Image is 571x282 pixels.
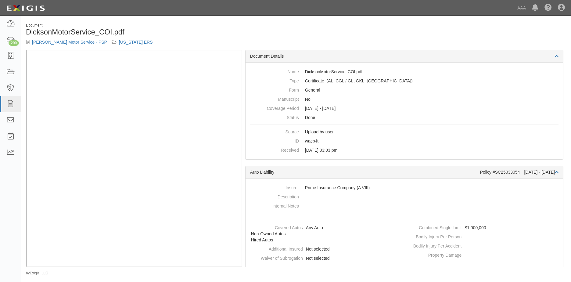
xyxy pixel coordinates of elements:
[246,50,563,63] div: Document Details
[250,85,558,95] dd: General
[250,201,299,209] dt: Internal Notes
[514,2,529,14] a: AAA
[250,192,299,200] dt: Description
[250,85,299,93] dt: Form
[26,271,48,276] small: by
[407,241,461,249] dt: Bodily Injury Per Accident
[250,104,558,113] dd: [DATE] - [DATE]
[248,244,303,252] dt: Additional Insured
[250,146,558,155] dd: [DATE] 03:03 pm
[248,223,402,244] dd: Any Auto, Non-Owned Autos, Hired Autos
[248,254,402,263] dd: Not selected
[248,223,303,231] dt: Covered Autos
[250,136,299,144] dt: ID
[250,67,558,76] dd: DicksonMotorService_COI.pdf
[250,113,299,121] dt: Status
[480,169,558,175] div: Policy #SC25033054 [DATE] - [DATE]
[250,183,558,192] dd: Prime Insurance Company (A VIII)
[5,3,47,14] img: logo-5460c22ac91f19d4615b14bd174203de0afe785f0fc80cf4dbbc73dc1793850b.png
[119,40,153,45] a: [US_STATE] ERS
[407,223,461,231] dt: Combined Single Limit
[248,244,402,254] dd: Not selected
[407,223,561,232] dd: $1,000,000
[250,95,558,104] dd: No
[250,127,299,135] dt: Source
[250,146,299,153] dt: Received
[407,232,461,240] dt: Bodily Injury Per Person
[250,169,480,175] div: Auto Liability
[32,40,107,45] a: [PERSON_NAME] Motor Service - PSP
[9,40,19,46] div: 290
[250,76,299,84] dt: Type
[407,251,461,258] dt: Property Damage
[250,104,299,111] dt: Coverage Period
[250,136,558,146] dd: wacp4t
[250,76,558,85] dd: Auto Liability Commercial General Liability / Garage Liability Garage Keepers Liability On-Hook
[30,271,48,275] a: Exigis, LLC
[250,113,558,122] dd: Done
[544,4,552,12] i: Help Center - Complianz
[250,95,299,102] dt: Manuscript
[250,183,299,191] dt: Insurer
[26,28,292,36] h1: DicksonMotorService_COI.pdf
[248,254,303,261] dt: Waiver of Subrogation
[250,127,558,136] dd: Upload by user
[250,67,299,75] dt: Name
[26,23,292,28] div: Document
